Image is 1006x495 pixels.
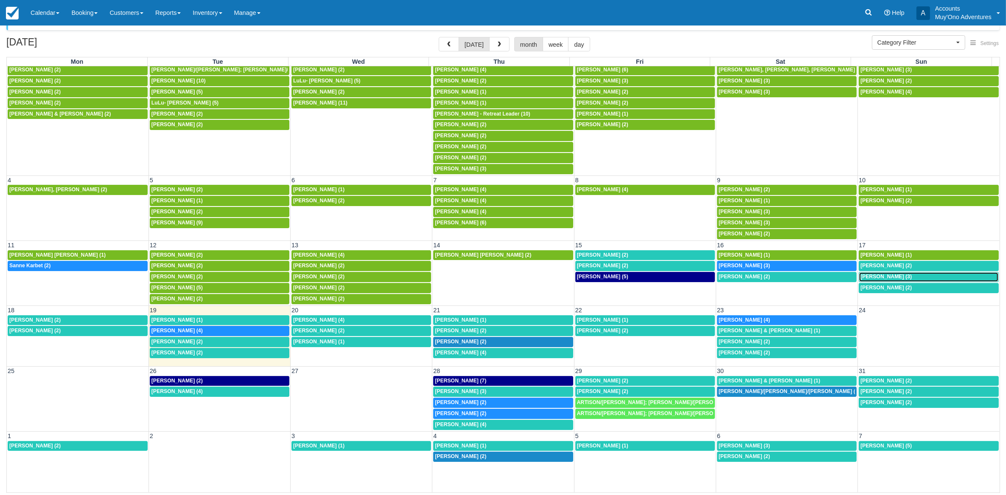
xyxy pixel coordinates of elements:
[719,339,770,345] span: [PERSON_NAME] (2)
[293,339,345,345] span: [PERSON_NAME] (1)
[150,250,289,260] a: [PERSON_NAME] (2)
[717,185,857,195] a: [PERSON_NAME] (2)
[150,294,289,304] a: [PERSON_NAME] (2)
[291,433,296,439] span: 3
[435,388,486,394] span: [PERSON_NAME] (3)
[291,315,431,325] a: [PERSON_NAME] (4)
[717,65,857,75] a: [PERSON_NAME], [PERSON_NAME], [PERSON_NAME] (3)
[435,339,486,345] span: [PERSON_NAME] (2)
[717,441,857,451] a: [PERSON_NAME] (3)
[575,376,715,386] a: [PERSON_NAME] (2)
[150,185,289,195] a: [PERSON_NAME] (2)
[568,37,590,51] button: day
[433,441,573,451] a: [PERSON_NAME] (1)
[9,78,61,84] span: [PERSON_NAME] (2)
[433,398,573,408] a: [PERSON_NAME] (2)
[859,376,999,386] a: [PERSON_NAME] (2)
[435,328,486,334] span: [PERSON_NAME] (2)
[435,155,486,161] span: [PERSON_NAME] (2)
[352,58,365,65] span: Wed
[149,177,154,184] span: 5
[716,307,725,314] span: 23
[291,441,431,451] a: [PERSON_NAME] (1)
[577,274,628,280] span: [PERSON_NAME] (5)
[717,326,857,336] a: [PERSON_NAME] & [PERSON_NAME] (1)
[291,272,431,282] a: [PERSON_NAME] (2)
[577,328,628,334] span: [PERSON_NAME] (2)
[432,368,441,374] span: 28
[577,89,628,95] span: [PERSON_NAME] (2)
[150,87,289,97] a: [PERSON_NAME] (5)
[435,453,486,459] span: [PERSON_NAME] (2)
[860,285,912,291] span: [PERSON_NAME] (2)
[291,307,299,314] span: 20
[435,67,486,73] span: [PERSON_NAME] (4)
[151,296,203,302] span: [PERSON_NAME] (2)
[435,350,486,356] span: [PERSON_NAME] (4)
[151,198,203,204] span: [PERSON_NAME] (1)
[435,100,486,106] span: [PERSON_NAME] (1)
[860,443,912,449] span: [PERSON_NAME] (5)
[935,4,992,13] p: Accounts
[717,315,857,325] a: [PERSON_NAME] (4)
[860,67,912,73] span: [PERSON_NAME] (3)
[8,261,148,271] a: Sanne Karbet (2)
[432,242,441,249] span: 14
[293,443,345,449] span: [PERSON_NAME] (1)
[151,89,203,95] span: [PERSON_NAME] (5)
[433,76,573,86] a: [PERSON_NAME] (2)
[719,317,770,323] span: [PERSON_NAME] (4)
[459,37,490,51] button: [DATE]
[433,420,573,430] a: [PERSON_NAME] (4)
[435,378,486,384] span: [PERSON_NAME] (7)
[291,283,431,293] a: [PERSON_NAME] (2)
[719,453,770,459] span: [PERSON_NAME] (2)
[719,252,770,258] span: [PERSON_NAME] (1)
[293,100,347,106] span: [PERSON_NAME] (11)
[716,177,721,184] span: 9
[291,368,299,374] span: 27
[860,388,912,394] span: [PERSON_NAME] (2)
[860,252,912,258] span: [PERSON_NAME] (1)
[574,307,583,314] span: 22
[935,13,992,21] p: Muy'Ono Adventures
[577,100,628,106] span: [PERSON_NAME] (2)
[9,111,111,117] span: [PERSON_NAME] & [PERSON_NAME] (2)
[719,198,770,204] span: [PERSON_NAME] (1)
[433,164,573,174] a: [PERSON_NAME] (3)
[9,100,61,106] span: [PERSON_NAME] (2)
[9,328,61,334] span: [PERSON_NAME] (2)
[435,166,486,172] span: [PERSON_NAME] (3)
[577,78,628,84] span: [PERSON_NAME] (3)
[717,76,857,86] a: [PERSON_NAME] (3)
[575,272,715,282] a: [PERSON_NAME] (5)
[151,274,203,280] span: [PERSON_NAME] (2)
[575,441,715,451] a: [PERSON_NAME] (1)
[150,272,289,282] a: [PERSON_NAME] (2)
[858,177,866,184] span: 10
[577,111,628,117] span: [PERSON_NAME] (1)
[433,142,573,152] a: [PERSON_NAME] (2)
[433,326,573,336] a: [PERSON_NAME] (2)
[150,348,289,358] a: [PERSON_NAME] (2)
[150,120,289,130] a: [PERSON_NAME] (2)
[9,67,61,73] span: [PERSON_NAME] (2)
[293,67,345,73] span: [PERSON_NAME] (2)
[574,177,580,184] span: 8
[859,76,999,86] a: [PERSON_NAME] (2)
[433,131,573,141] a: [PERSON_NAME] (2)
[860,399,912,405] span: [PERSON_NAME] (2)
[575,398,715,408] a: ARTISON/[PERSON_NAME]; [PERSON_NAME]/[PERSON_NAME]; [PERSON_NAME]/[PERSON_NAME]; [PERSON_NAME]/[P...
[293,78,360,84] span: LuLu- [PERSON_NAME] (5)
[717,229,857,239] a: [PERSON_NAME] (2)
[293,285,345,291] span: [PERSON_NAME] (2)
[543,37,569,51] button: week
[636,58,644,65] span: Fri
[150,207,289,217] a: [PERSON_NAME] (2)
[151,350,203,356] span: [PERSON_NAME] (2)
[719,388,860,394] span: [PERSON_NAME]/[PERSON_NAME]/[PERSON_NAME] (2)
[719,67,863,73] span: [PERSON_NAME], [PERSON_NAME], [PERSON_NAME] (3)
[151,100,219,106] span: LuLu- [PERSON_NAME] (5)
[859,185,999,195] a: [PERSON_NAME] (1)
[293,317,345,323] span: [PERSON_NAME] (4)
